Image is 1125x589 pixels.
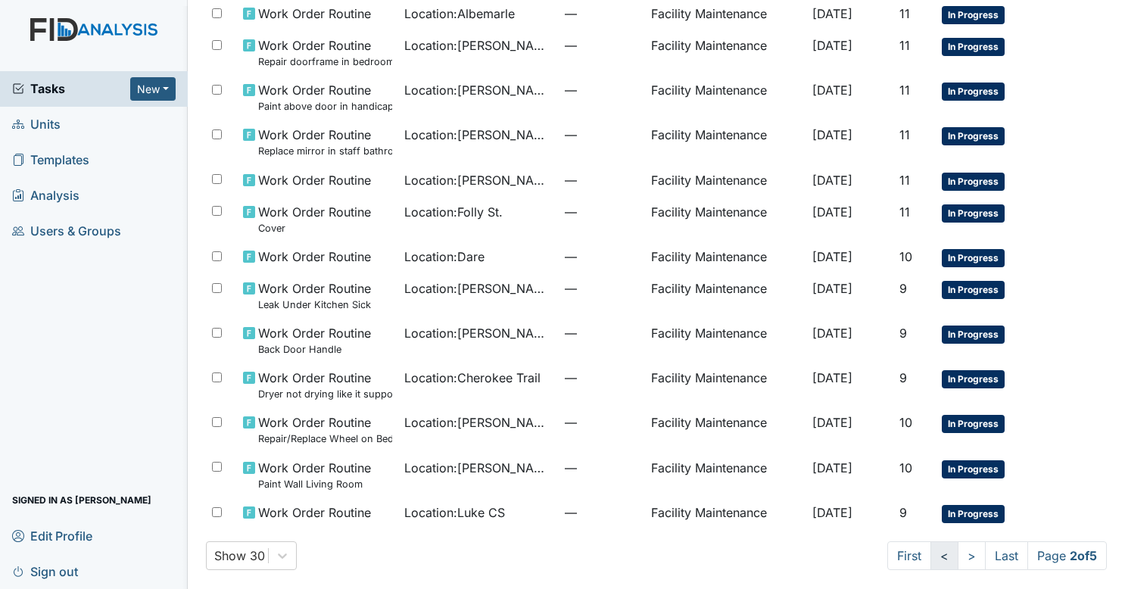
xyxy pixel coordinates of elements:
span: Units [12,113,61,136]
span: 10 [899,460,912,475]
a: > [958,541,986,570]
span: — [565,459,638,477]
a: Last [985,541,1028,570]
span: Location : [PERSON_NAME]. ICF [404,126,553,144]
td: Facility Maintenance [645,407,806,452]
span: — [565,126,638,144]
span: Sign out [12,559,78,583]
span: In Progress [942,249,1005,267]
span: [DATE] [812,6,852,21]
td: Facility Maintenance [645,120,806,164]
span: [DATE] [812,204,852,220]
small: Repair doorframe in bedroom #3 [258,55,392,69]
span: 11 [899,127,910,142]
small: Paint above door in handicap bathroom. [258,99,392,114]
span: Location : [PERSON_NAME] St. [404,279,553,298]
button: New [130,77,176,101]
span: — [565,413,638,432]
span: Location : Dare [404,248,485,266]
span: — [565,369,638,387]
span: In Progress [942,505,1005,523]
span: — [565,171,638,189]
td: Facility Maintenance [645,197,806,242]
span: [DATE] [812,326,852,341]
td: Facility Maintenance [645,30,806,75]
span: In Progress [942,204,1005,223]
span: — [565,248,638,266]
td: Facility Maintenance [645,497,806,529]
span: 9 [899,505,907,520]
span: [DATE] [812,505,852,520]
span: Location : Albemarle [404,5,515,23]
span: Work Order Routine Dryer not drying like it supposed to [258,369,392,401]
span: Location : Luke CS [404,503,505,522]
span: Work Order Routine [258,5,371,23]
span: [DATE] [812,415,852,430]
span: In Progress [942,370,1005,388]
td: Facility Maintenance [645,318,806,363]
small: Leak Under Kitchen Sick [258,298,371,312]
span: Tasks [12,79,130,98]
div: Show 30 [214,547,265,565]
span: Templates [12,148,89,172]
span: Work Order Routine Paint above door in handicap bathroom. [258,81,392,114]
span: Work Order Routine [258,248,371,266]
span: Location : [PERSON_NAME] St. [404,324,553,342]
span: In Progress [942,326,1005,344]
td: Facility Maintenance [645,363,806,407]
span: [DATE] [812,83,852,98]
span: Analysis [12,184,79,207]
span: In Progress [942,173,1005,191]
span: [DATE] [812,281,852,296]
strong: 2 of 5 [1070,548,1097,563]
small: Back Door Handle [258,342,371,357]
span: In Progress [942,281,1005,299]
span: Work Order Routine Repair doorframe in bedroom #3 [258,36,392,69]
span: — [565,203,638,221]
span: Users & Groups [12,220,121,243]
td: Facility Maintenance [645,75,806,120]
span: [DATE] [812,173,852,188]
span: — [565,503,638,522]
span: Edit Profile [12,524,92,547]
span: Work Order Routine Back Door Handle [258,324,371,357]
span: Signed in as [PERSON_NAME] [12,488,151,512]
span: [DATE] [812,370,852,385]
small: Cover [258,221,371,235]
span: In Progress [942,127,1005,145]
span: Location : [PERSON_NAME]. ICF [404,36,553,55]
span: In Progress [942,460,1005,478]
span: Location : [PERSON_NAME]. ICF [404,81,553,99]
a: < [930,541,958,570]
span: Work Order Routine [258,171,371,189]
span: Work Order Routine Paint Wall Living Room [258,459,371,491]
small: Dryer not drying like it supposed to [258,387,392,401]
a: First [887,541,931,570]
span: [DATE] [812,249,852,264]
span: 10 [899,415,912,430]
span: 10 [899,249,912,264]
small: Paint Wall Living Room [258,477,371,491]
span: — [565,279,638,298]
span: Location : Folly St. [404,203,503,221]
span: 11 [899,83,910,98]
span: Work Order Routine Replace mirror in staff bathroom. [258,126,392,158]
span: Page [1027,541,1107,570]
td: Facility Maintenance [645,453,806,497]
span: In Progress [942,83,1005,101]
small: Repair/Replace Wheel on Bed [258,432,392,446]
td: Facility Maintenance [645,273,806,318]
span: — [565,36,638,55]
td: Facility Maintenance [645,242,806,273]
span: Work Order Routine Repair/Replace Wheel on Bed [258,413,392,446]
span: 11 [899,173,910,188]
span: In Progress [942,415,1005,433]
span: [DATE] [812,460,852,475]
span: In Progress [942,38,1005,56]
span: 11 [899,204,910,220]
span: — [565,81,638,99]
span: Location : [PERSON_NAME] [404,171,553,189]
span: 11 [899,6,910,21]
td: Facility Maintenance [645,165,806,197]
span: Work Order Routine [258,503,371,522]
